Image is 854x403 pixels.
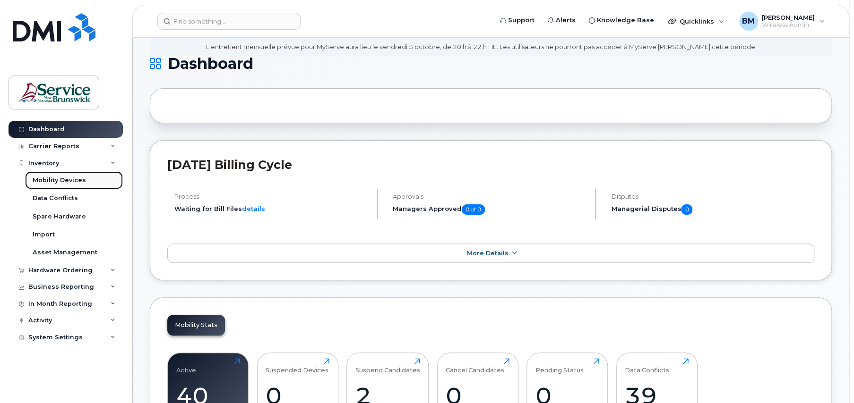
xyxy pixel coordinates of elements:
div: Pending Status [535,358,584,374]
a: Support [493,11,541,30]
div: Suspend Candidates [355,358,420,374]
span: More Details [467,250,509,257]
span: Alerts [556,16,576,25]
div: Active [176,358,196,374]
span: Wireless Admin [762,21,815,29]
div: Data Conflicts [625,358,669,374]
input: Find something... [157,13,301,30]
span: Support [508,16,535,25]
div: Suspended Devices [266,358,328,374]
h4: Process [174,193,369,200]
h5: Managerial Disputes [611,204,814,215]
h4: Disputes [611,193,814,200]
a: Knowledge Base [582,11,661,30]
span: Knowledge Base [597,16,654,25]
div: Bobbi-Lynne Miller [733,12,831,31]
span: 0 [681,204,692,215]
a: Alerts [541,11,582,30]
a: details [242,205,265,212]
span: [PERSON_NAME] [762,14,815,21]
span: Quicklinks [680,17,714,25]
h4: Approvals [393,193,587,200]
li: Waiting for Bill Files [174,204,369,213]
div: Cancel Candidates [446,358,504,374]
span: 0 of 0 [462,204,485,215]
div: MyServe scheduled maintenance will occur [DATE][DATE] 8:00 PM - 10:00 PM Eastern. Users will be u... [206,25,757,51]
h5: Managers Approved [393,204,587,215]
span: Dashboard [168,57,253,71]
span: BM [742,16,755,27]
div: Quicklinks [662,12,731,31]
h2: [DATE] Billing Cycle [167,158,814,172]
